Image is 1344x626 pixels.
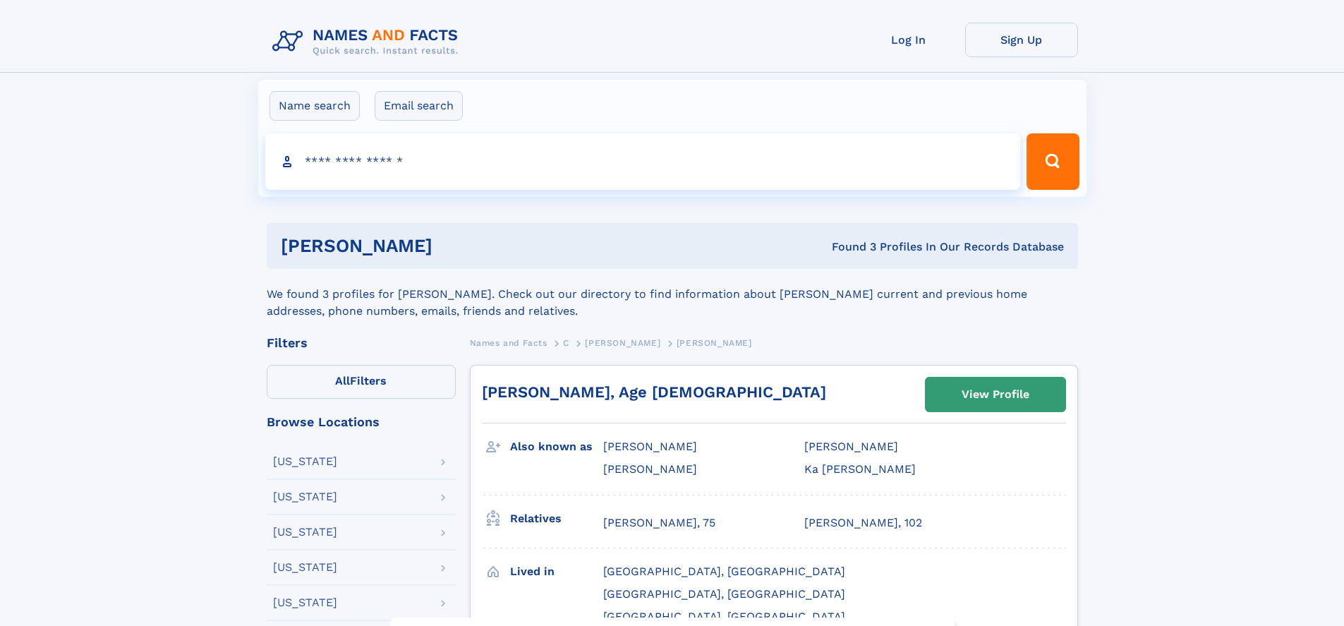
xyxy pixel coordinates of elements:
[482,383,826,401] a: [PERSON_NAME], Age [DEMOGRAPHIC_DATA]
[267,269,1078,320] div: We found 3 profiles for [PERSON_NAME]. Check out our directory to find information about [PERSON_...
[270,91,360,121] label: Name search
[603,515,715,531] a: [PERSON_NAME], 75
[267,337,456,349] div: Filters
[632,239,1064,255] div: Found 3 Profiles In Our Records Database
[267,365,456,399] label: Filters
[510,435,603,459] h3: Also known as
[677,338,752,348] span: [PERSON_NAME]
[962,378,1029,411] div: View Profile
[273,491,337,502] div: [US_STATE]
[804,462,916,476] span: Ka [PERSON_NAME]
[852,23,965,57] a: Log In
[267,416,456,428] div: Browse Locations
[510,560,603,584] h3: Lived in
[273,562,337,573] div: [US_STATE]
[281,237,632,255] h1: [PERSON_NAME]
[804,440,898,453] span: [PERSON_NAME]
[1027,133,1079,190] button: Search Button
[585,338,660,348] span: [PERSON_NAME]
[470,334,547,351] a: Names and Facts
[267,23,470,61] img: Logo Names and Facts
[603,610,845,623] span: [GEOGRAPHIC_DATA], [GEOGRAPHIC_DATA]
[375,91,463,121] label: Email search
[603,462,697,476] span: [PERSON_NAME]
[585,334,660,351] a: [PERSON_NAME]
[510,507,603,531] h3: Relatives
[926,378,1065,411] a: View Profile
[265,133,1021,190] input: search input
[603,565,845,578] span: [GEOGRAPHIC_DATA], [GEOGRAPHIC_DATA]
[603,440,697,453] span: [PERSON_NAME]
[965,23,1078,57] a: Sign Up
[273,526,337,538] div: [US_STATE]
[273,597,337,608] div: [US_STATE]
[273,456,337,467] div: [US_STATE]
[335,374,350,387] span: All
[603,587,845,601] span: [GEOGRAPHIC_DATA], [GEOGRAPHIC_DATA]
[563,338,569,348] span: C
[804,515,922,531] a: [PERSON_NAME], 102
[563,334,569,351] a: C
